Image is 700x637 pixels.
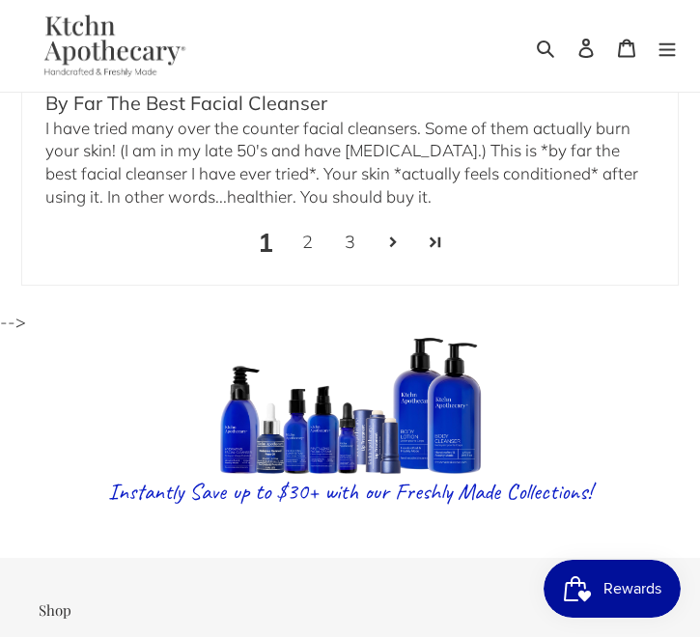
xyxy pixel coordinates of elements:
[291,230,325,255] a: Page 2
[108,477,592,506] span: Instantly Save up to $30+ with our Freshly Made Collections!
[21,457,679,506] a: Instantly Save up to $30+ with our Freshly Made Collections!
[647,23,687,69] button: Menu
[39,601,348,619] p: Shop
[21,14,200,77] img: Ktchn Apothecary
[217,335,482,474] img: Ktchn Apothecary Kitchen Kitchn Skin Care Skincare Natural Organic Complete Collection Kit System
[418,229,453,256] a: Page 102
[544,560,681,618] iframe: Button to open loyalty program pop-up
[45,117,655,208] p: I have tried many over the counter facial cleansers. Some of them actually burn your skin! (I am ...
[376,229,410,256] a: Page 2
[333,230,368,255] a: Page 3
[45,90,655,117] b: By Far The Best Facial Cleanser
